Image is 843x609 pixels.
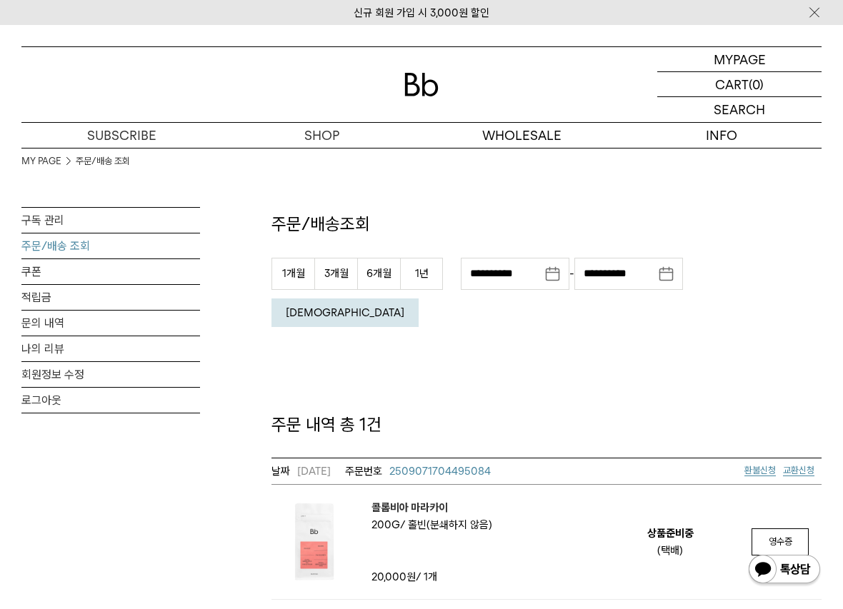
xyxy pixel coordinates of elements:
td: / 1개 [371,568,493,585]
a: 로그아웃 [21,388,200,413]
a: 영수증 [752,528,809,555]
a: MYPAGE [657,47,822,72]
a: 신규 회원 가입 시 3,000원 할인 [354,6,489,19]
p: 주문/배송조회 [271,212,822,236]
button: 1개월 [271,258,314,290]
p: WHOLESALE [421,123,622,148]
div: - [461,258,683,290]
a: 회원정보 수정 [21,362,200,387]
a: 교환신청 [783,465,814,476]
a: 주문/배송 조회 [76,154,130,168]
a: 구독 관리 [21,208,200,233]
p: INFO [622,123,822,148]
strong: 20,000원 [371,570,416,583]
img: 콜롬비아 마라카이 [271,499,357,585]
p: CART [715,72,749,96]
p: SEARCH [714,97,765,122]
a: 적립금 [21,285,200,310]
a: 나의 리뷰 [21,336,200,361]
a: 주문/배송 조회 [21,233,200,258]
em: [DEMOGRAPHIC_DATA] [286,306,404,319]
a: 환불신청 [744,465,776,476]
button: 3개월 [314,258,357,290]
p: MYPAGE [714,47,766,71]
img: 카카오톡 채널 1:1 채팅 버튼 [747,553,822,588]
span: 영수증 [769,536,792,547]
span: 2509071704495084 [389,465,491,478]
a: CART (0) [657,72,822,97]
p: 주문 내역 총 1건 [271,413,822,437]
a: 2509071704495084 [345,463,491,480]
div: (택배) [657,542,683,559]
span: 홀빈(분쇄하지 않음) [408,518,492,531]
a: SHOP [221,123,421,148]
p: (0) [749,72,764,96]
a: MY PAGE [21,154,61,168]
img: 로고 [404,73,439,96]
em: [DATE] [271,463,331,480]
span: 200g [371,518,405,531]
button: 6개월 [357,258,400,290]
button: 1년 [400,258,443,290]
a: 쿠폰 [21,259,200,284]
button: [DEMOGRAPHIC_DATA] [271,298,419,327]
a: SUBSCRIBE [21,123,221,148]
em: 상품준비중 [647,525,694,542]
a: 문의 내역 [21,311,200,336]
a: 콜롬비아 마라카이 [371,499,492,516]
